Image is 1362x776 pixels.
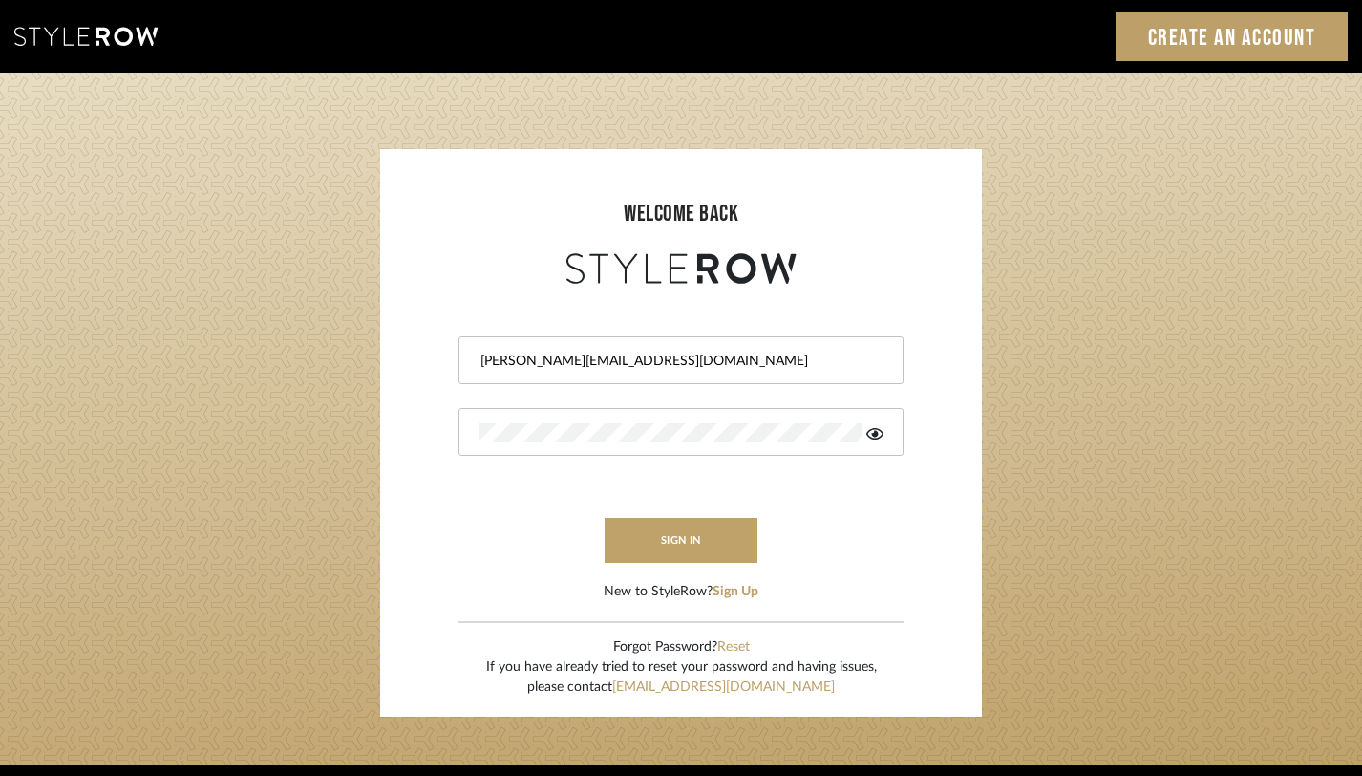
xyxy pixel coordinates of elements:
div: welcome back [399,197,963,231]
div: Forgot Password? [486,637,877,657]
a: Create an Account [1116,12,1349,61]
input: Email Address [479,352,879,371]
a: [EMAIL_ADDRESS][DOMAIN_NAME] [612,680,835,694]
div: If you have already tried to reset your password and having issues, please contact [486,657,877,698]
button: Reset [717,637,750,657]
button: sign in [605,518,757,563]
div: New to StyleRow? [604,582,758,602]
button: Sign Up [713,582,758,602]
